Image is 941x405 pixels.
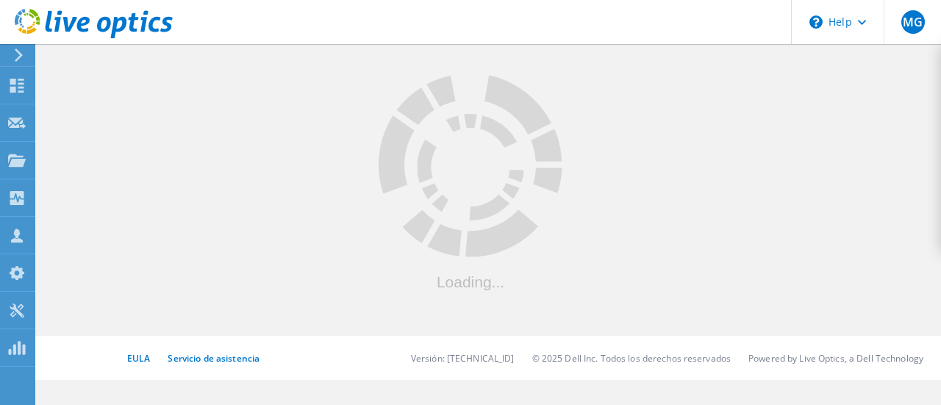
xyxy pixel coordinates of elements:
[903,16,923,28] span: MG
[748,352,923,365] li: Powered by Live Optics, a Dell Technology
[809,15,823,29] svg: \n
[127,352,150,365] a: EULA
[532,352,731,365] li: © 2025 Dell Inc. Todos los derechos reservados
[15,31,173,41] a: Live Optics Dashboard
[379,273,562,289] div: Loading...
[411,352,515,365] li: Versión: [TECHNICAL_ID]
[168,352,260,365] a: Servicio de asistencia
